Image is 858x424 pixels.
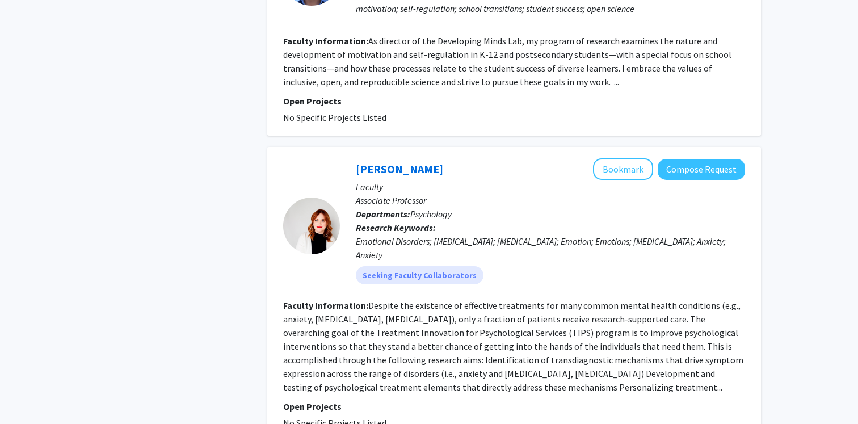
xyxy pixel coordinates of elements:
fg-read-more: Despite the existence of effective treatments for many common mental health conditions (e.g., anx... [283,300,743,393]
span: No Specific Projects Listed [283,112,386,123]
p: Open Projects [283,400,745,413]
div: Emotional Disorders; [MEDICAL_DATA]; [MEDICAL_DATA]; Emotion; Emotions; [MEDICAL_DATA]; Anxiety; ... [356,234,745,262]
div: motivation; self-regulation; school transitions; student success; open science [356,2,745,15]
button: Compose Request to Shannon Sauer-Zavala [658,159,745,180]
fg-read-more: As director of the Developing Minds Lab, my program of research examines the nature and developme... [283,35,731,87]
iframe: Chat [9,373,48,415]
p: Faculty [356,180,745,194]
p: Associate Professor [356,194,745,207]
span: Psychology [410,208,452,220]
b: Research Keywords: [356,222,436,233]
b: Faculty Information: [283,300,368,311]
p: Open Projects [283,94,745,108]
button: Add Shannon Sauer-Zavala to Bookmarks [593,158,653,180]
b: Departments: [356,208,410,220]
b: Faculty Information: [283,35,368,47]
mat-chip: Seeking Faculty Collaborators [356,266,483,284]
a: [PERSON_NAME] [356,162,443,176]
